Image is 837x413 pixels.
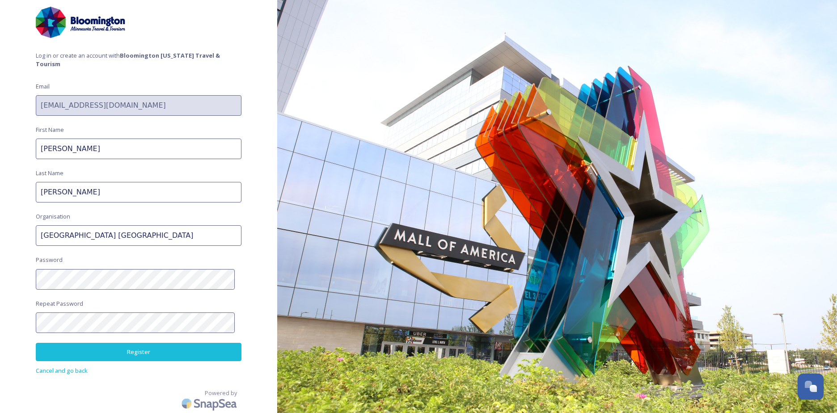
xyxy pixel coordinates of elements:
[36,256,63,264] span: Password
[36,51,241,68] span: Log in or create an account with
[36,126,64,134] span: First Name
[205,389,237,397] span: Powered by
[36,182,241,202] input: Doe
[36,7,125,38] img: bloomington_logo-horizontal-2024.jpg
[36,95,241,116] input: john.doe@snapsea.io
[36,367,88,375] span: Cancel and go back
[36,343,241,361] button: Register
[36,51,220,68] strong: Bloomington [US_STATE] Travel & Tourism
[36,82,50,91] span: Email
[36,225,241,246] input: Acme Inc
[36,139,241,159] input: John
[798,374,824,400] button: Open Chat
[36,299,83,308] span: Repeat Password
[36,212,70,221] span: Organisation
[36,169,63,177] span: Last Name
